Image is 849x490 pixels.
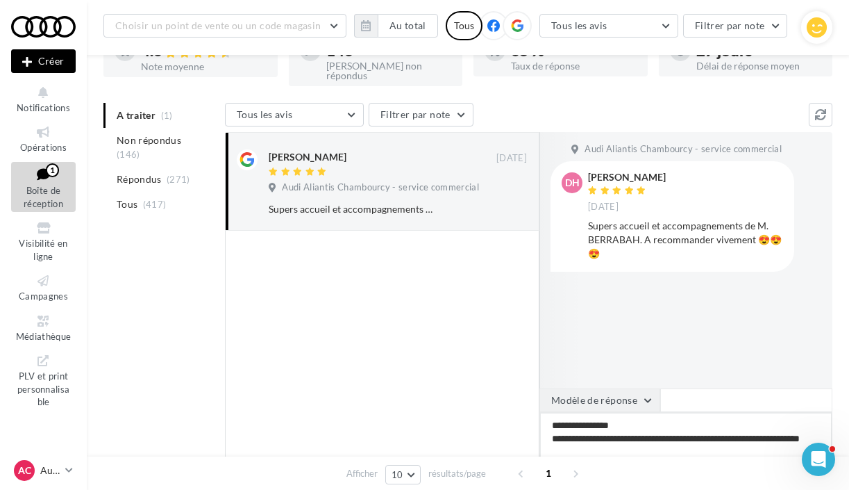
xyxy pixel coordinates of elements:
[511,61,637,71] div: Taux de réponse
[565,176,580,190] span: DH
[11,162,76,213] a: Boîte de réception1
[46,163,59,177] div: 1
[11,457,76,484] a: AC Audi CHAMBOURCY
[802,443,835,476] iframe: Intercom live chat
[696,43,822,58] div: 27 jours
[537,462,560,484] span: 1
[11,350,76,411] a: PLV et print personnalisable
[11,311,76,345] a: Médiathèque
[496,152,527,165] span: [DATE]
[392,469,403,480] span: 10
[11,270,76,304] a: Campagnes
[269,202,437,216] div: Supers accueil et accompagnements de M. BERRABAH. A recommander vivement 😍😍😍
[115,19,321,31] span: Choisir un point de vente ou un code magasin
[385,465,421,484] button: 10
[282,181,479,194] span: Audi Aliantis Chambourcy - service commercial
[428,467,486,480] span: résultats/page
[16,331,72,342] span: Médiathèque
[11,82,76,116] button: Notifications
[117,133,181,147] span: Non répondus
[18,464,31,477] span: AC
[143,199,167,210] span: (417)
[103,14,346,38] button: Choisir un point de vente ou un code magasin
[378,14,438,38] button: Au total
[17,102,70,113] span: Notifications
[225,103,364,126] button: Tous les avis
[326,61,452,81] div: [PERSON_NAME] non répondus
[354,14,438,38] button: Au total
[11,122,76,156] a: Opérations
[117,197,137,211] span: Tous
[117,149,140,160] span: (146)
[588,172,666,182] div: [PERSON_NAME]
[269,150,346,164] div: [PERSON_NAME]
[588,219,783,261] div: Supers accueil et accompagnements de M. BERRABAH. A recommander vivement 😍😍😍
[19,238,67,262] span: Visibilité en ligne
[539,14,678,38] button: Tous les avis
[141,62,267,72] div: Note moyenne
[326,43,452,58] div: 146
[446,11,482,40] div: Tous
[346,467,378,480] span: Afficher
[551,19,607,31] span: Tous les avis
[11,49,76,73] div: Nouvelle campagne
[683,14,788,38] button: Filtrer par note
[167,174,190,185] span: (271)
[40,464,60,477] p: Audi CHAMBOURCY
[696,61,822,71] div: Délai de réponse moyen
[117,172,162,186] span: Répondus
[588,201,619,213] span: [DATE]
[19,291,68,302] span: Campagnes
[141,43,267,59] div: 4.6
[11,218,76,265] a: Visibilité en ligne
[585,143,782,156] span: Audi Aliantis Chambourcy - service commercial
[369,103,473,126] button: Filtrer par note
[11,49,76,73] button: Créer
[237,108,293,120] span: Tous les avis
[20,142,67,153] span: Opérations
[539,389,660,412] button: Modèle de réponse
[17,368,70,407] span: PLV et print personnalisable
[24,185,63,209] span: Boîte de réception
[511,43,637,58] div: 65 %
